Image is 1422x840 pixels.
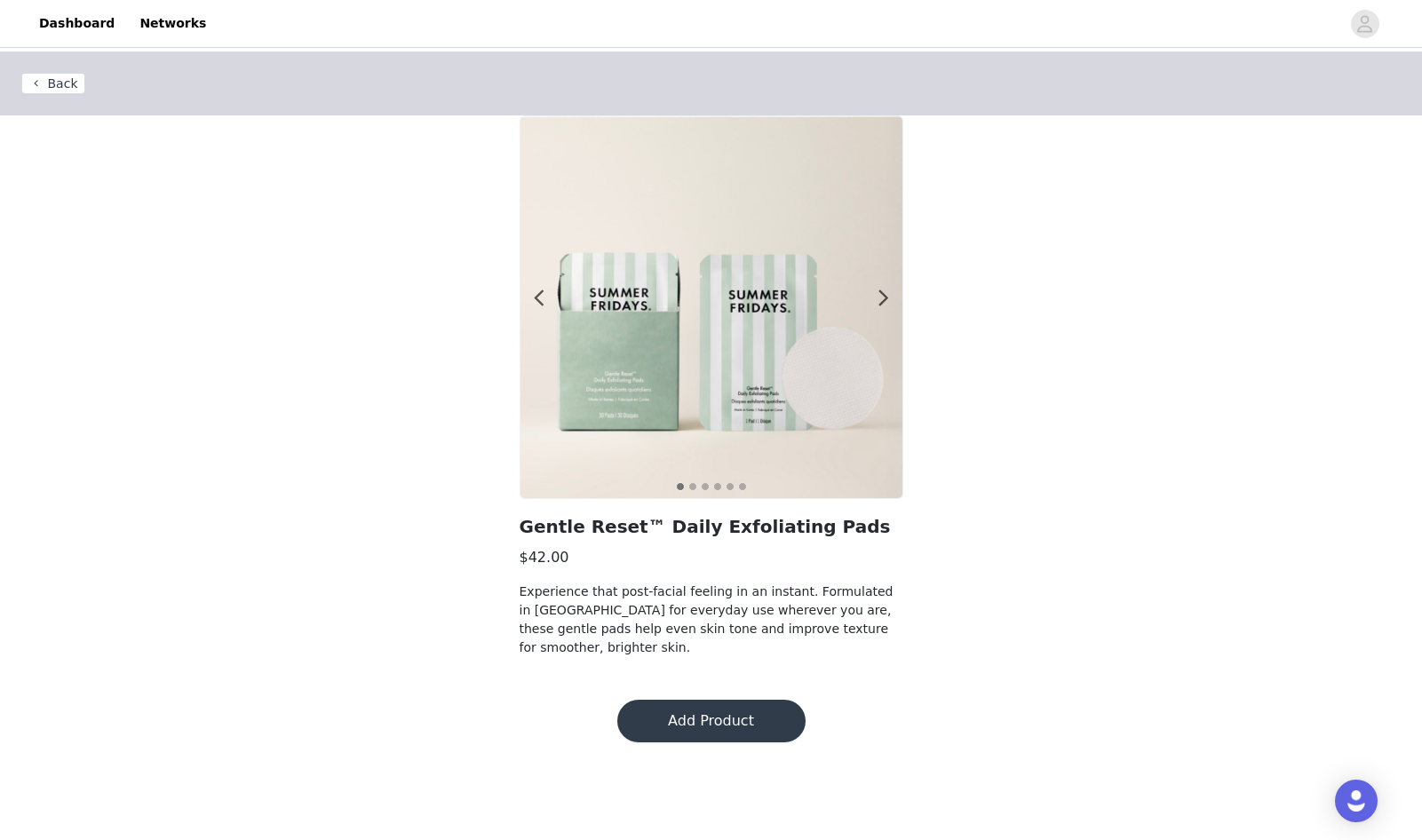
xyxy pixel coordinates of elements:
[726,482,735,491] button: 5
[21,73,85,94] button: Back
[1335,780,1378,822] div: Open Intercom Messenger
[701,482,710,491] button: 3
[520,582,903,657] h4: Experience that post-facial feeling in an instant. Formulated in [GEOGRAPHIC_DATA] for everyday u...
[129,4,217,44] a: Networks
[1356,10,1373,38] div: avatar
[713,482,722,491] button: 4
[738,482,747,491] button: 6
[617,700,806,742] button: Add Product
[28,4,125,44] a: Dashboard
[688,482,697,491] button: 2
[676,482,685,491] button: 1
[520,513,903,540] h2: Gentle Reset™ Daily Exfoliating Pads
[520,547,903,568] h3: $42.00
